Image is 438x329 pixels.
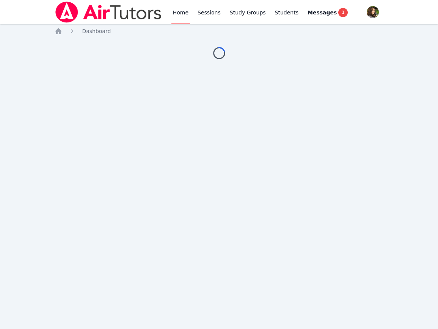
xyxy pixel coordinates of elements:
img: Air Tutors [55,2,162,23]
span: Dashboard [82,28,111,34]
nav: Breadcrumb [55,27,383,35]
a: Dashboard [82,27,111,35]
span: Messages [308,9,337,16]
span: 1 [338,8,347,17]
